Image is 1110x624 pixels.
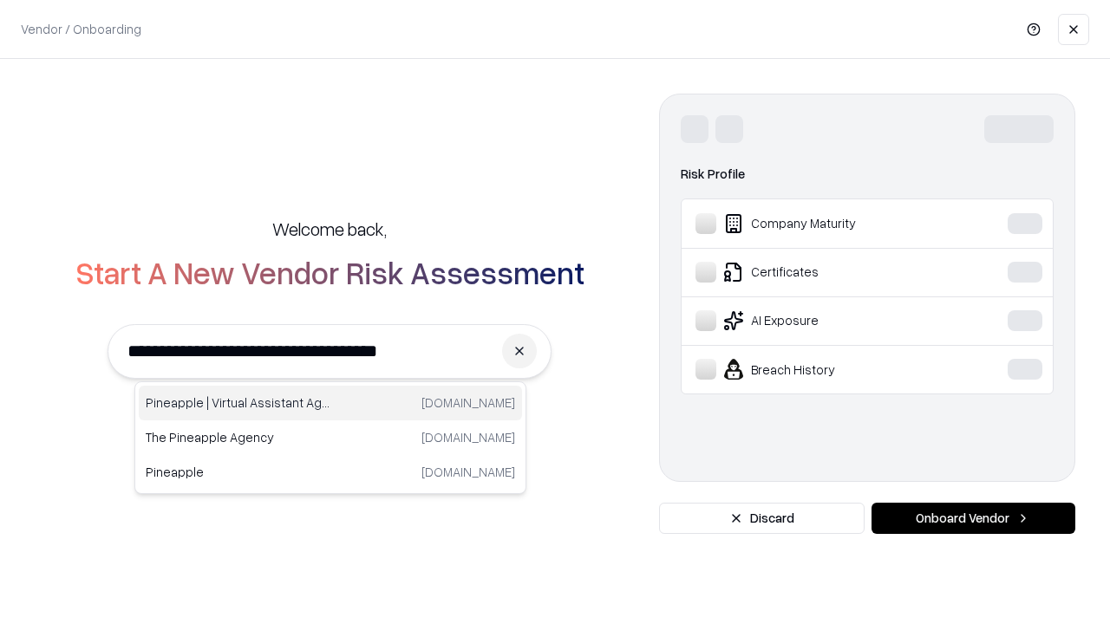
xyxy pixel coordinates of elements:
h5: Welcome back, [272,217,387,241]
div: Company Maturity [695,213,955,234]
p: Pineapple [146,463,330,481]
div: Certificates [695,262,955,283]
p: [DOMAIN_NAME] [421,428,515,446]
p: [DOMAIN_NAME] [421,463,515,481]
div: Suggestions [134,381,526,494]
p: Pineapple | Virtual Assistant Agency [146,393,330,412]
p: Vendor / Onboarding [21,20,141,38]
p: [DOMAIN_NAME] [421,393,515,412]
p: The Pineapple Agency [146,428,330,446]
button: Discard [659,503,865,534]
div: Breach History [695,359,955,380]
div: AI Exposure [695,310,955,331]
h2: Start A New Vendor Risk Assessment [75,255,584,289]
div: Risk Profile [681,164,1054,185]
button: Onboard Vendor [872,503,1075,534]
